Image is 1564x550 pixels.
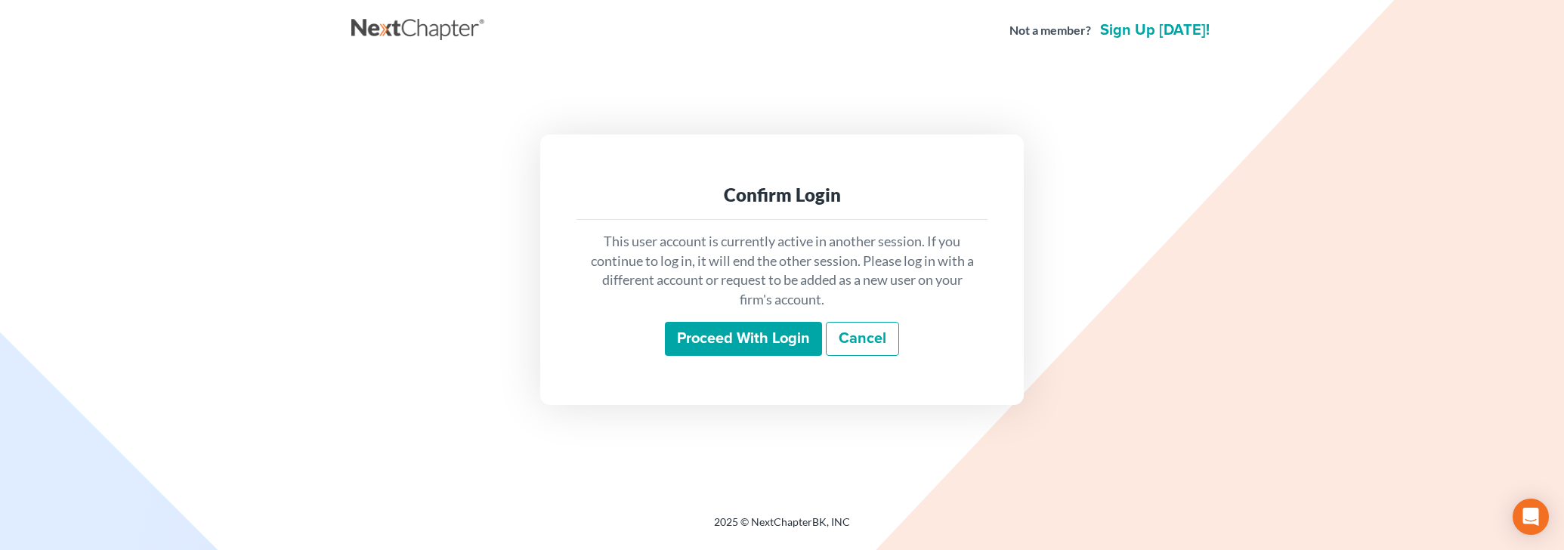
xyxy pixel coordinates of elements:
p: This user account is currently active in another session. If you continue to log in, it will end ... [589,232,975,310]
a: Cancel [826,322,899,357]
div: Confirm Login [589,183,975,207]
strong: Not a member? [1009,22,1091,39]
div: 2025 © NextChapterBK, INC [351,514,1213,542]
input: Proceed with login [665,322,822,357]
div: Open Intercom Messenger [1513,499,1549,535]
a: Sign up [DATE]! [1097,23,1213,38]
